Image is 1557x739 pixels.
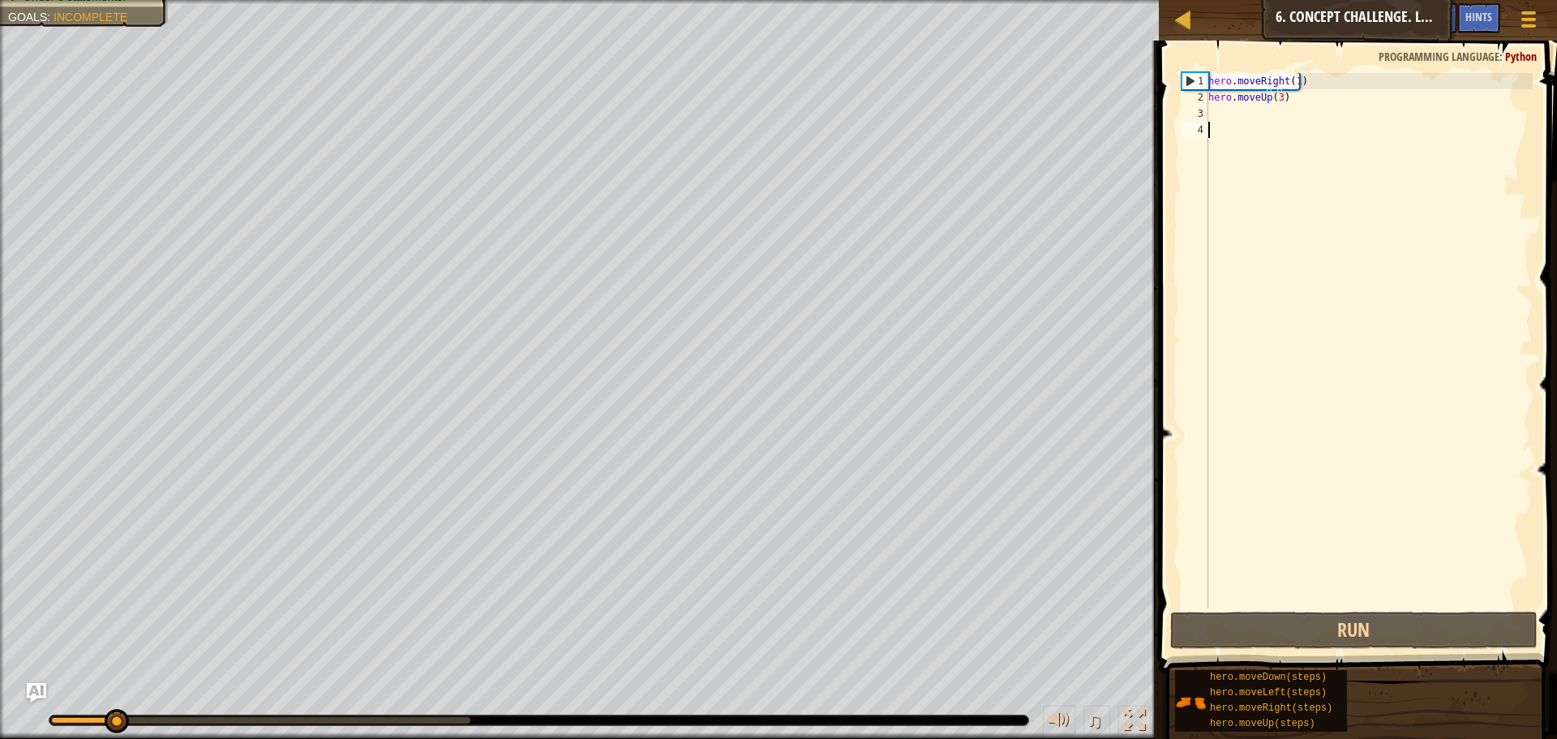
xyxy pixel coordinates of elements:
[1210,702,1332,714] span: hero.moveRight(steps)
[54,11,127,24] span: Incomplete
[1413,3,1457,33] button: Ask AI
[1043,706,1075,739] button: Adjust volume
[1210,687,1327,698] span: hero.moveLeft(steps)
[1379,49,1499,64] span: Programming language
[1182,89,1208,105] div: 2
[47,11,54,24] span: :
[1118,706,1151,739] button: Toggle fullscreen
[1182,73,1208,89] div: 1
[1422,9,1449,24] span: Ask AI
[27,683,46,702] button: Ask AI
[1087,708,1103,733] span: ♫
[1508,3,1549,41] button: Show game menu
[1182,105,1208,122] div: 3
[8,11,47,24] span: Goals
[1182,122,1208,138] div: 4
[1465,9,1492,24] span: Hints
[1505,49,1537,64] span: Python
[1175,687,1206,718] img: portrait.png
[1210,672,1327,683] span: hero.moveDown(steps)
[1499,49,1505,64] span: :
[1210,718,1315,729] span: hero.moveUp(steps)
[1170,612,1538,649] button: Run
[1083,706,1111,739] button: ♫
